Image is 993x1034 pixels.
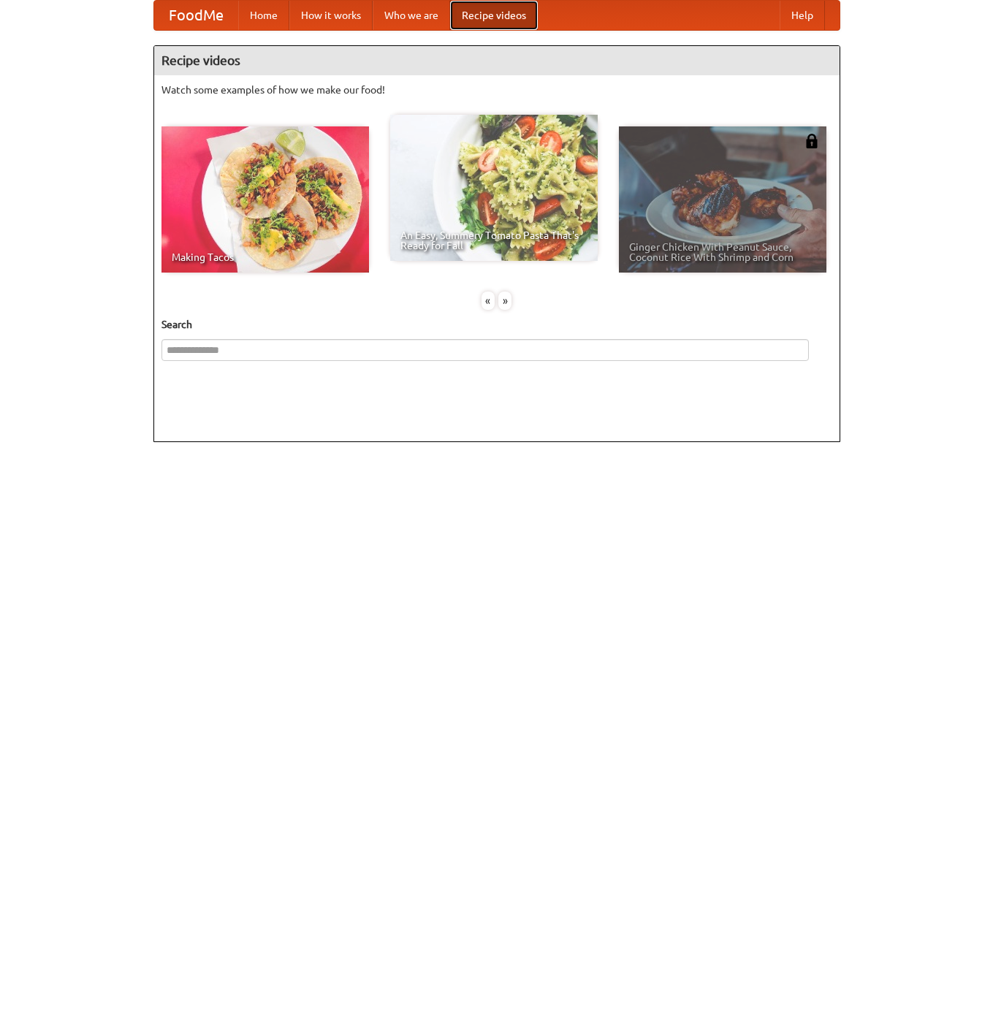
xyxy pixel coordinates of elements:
a: An Easy, Summery Tomato Pasta That's Ready for Fall [390,115,598,261]
h4: Recipe videos [154,46,840,75]
a: Home [238,1,289,30]
a: Making Tacos [161,126,369,273]
span: Making Tacos [172,252,359,262]
h5: Search [161,317,832,332]
a: Help [780,1,825,30]
div: « [482,292,495,310]
a: How it works [289,1,373,30]
a: Recipe videos [450,1,538,30]
p: Watch some examples of how we make our food! [161,83,832,97]
img: 483408.png [804,134,819,148]
span: An Easy, Summery Tomato Pasta That's Ready for Fall [400,230,587,251]
a: Who we are [373,1,450,30]
div: » [498,292,511,310]
a: FoodMe [154,1,238,30]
